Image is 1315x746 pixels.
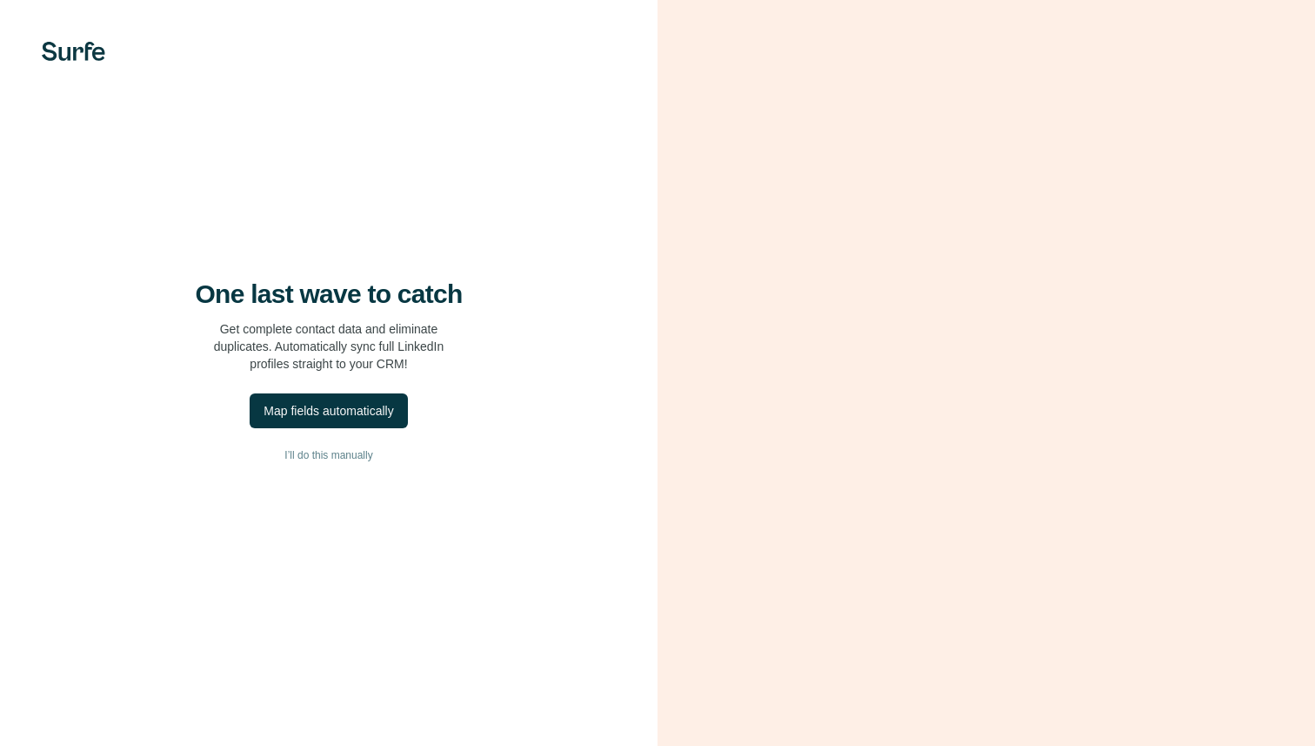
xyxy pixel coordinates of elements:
button: I’ll do this manually [35,442,623,468]
span: I’ll do this manually [284,447,372,463]
div: Map fields automatically [264,402,393,420]
h4: One last wave to catch [196,279,463,310]
p: Get complete contact data and eliminate duplicates. Automatically sync full LinkedIn profiles str... [214,320,444,373]
img: Surfe's logo [42,42,105,61]
button: Map fields automatically [250,393,407,428]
